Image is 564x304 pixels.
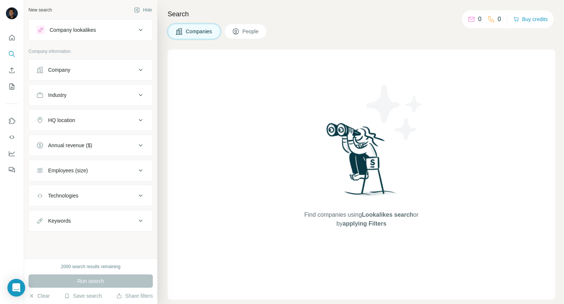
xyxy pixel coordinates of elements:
button: Clear [28,292,50,300]
button: Search [6,47,18,61]
div: New search [28,7,52,13]
p: Company information [28,48,153,55]
div: Keywords [48,217,71,224]
button: Feedback [6,163,18,176]
span: Find companies using or by [302,210,420,228]
p: 0 [498,15,501,24]
p: 0 [478,15,481,24]
div: 2000 search results remaining [61,263,121,270]
button: Buy credits [513,14,548,24]
div: Employees (size) [48,167,88,174]
button: HQ location [29,111,152,129]
button: Dashboard [6,147,18,160]
button: Keywords [29,212,152,230]
div: Open Intercom Messenger [7,279,25,297]
button: Company lookalikes [29,21,152,39]
button: Quick start [6,31,18,44]
div: Industry [48,91,67,99]
button: Industry [29,86,152,104]
button: Use Surfe on LinkedIn [6,114,18,128]
span: Lookalikes search [362,212,413,218]
button: Hide [129,4,157,16]
button: Enrich CSV [6,64,18,77]
div: Company lookalikes [50,26,96,34]
img: Avatar [6,7,18,19]
button: Employees (size) [29,162,152,179]
div: Company [48,66,70,74]
div: Technologies [48,192,78,199]
button: Save search [64,292,102,300]
img: Surfe Illustration - Woman searching with binoculars [323,121,400,203]
button: My lists [6,80,18,93]
img: Surfe Illustration - Stars [362,79,428,146]
button: Use Surfe API [6,131,18,144]
button: Annual revenue ($) [29,136,152,154]
div: HQ location [48,116,75,124]
span: Companies [186,28,213,35]
h4: Search [168,9,555,19]
span: applying Filters [343,220,386,227]
div: Annual revenue ($) [48,142,92,149]
button: Technologies [29,187,152,205]
span: People [242,28,259,35]
button: Company [29,61,152,79]
button: Share filters [116,292,153,300]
